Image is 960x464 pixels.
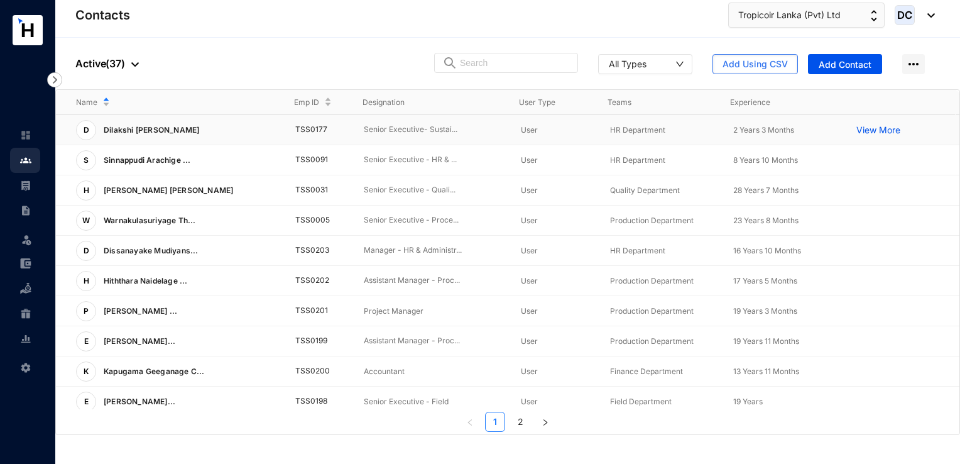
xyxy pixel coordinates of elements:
[897,10,912,21] span: DC
[733,336,799,346] span: 19 Years 11 Months
[275,387,344,417] td: TSS0198
[521,125,538,135] span: User
[902,54,925,74] img: more-horizontal.eedb2faff8778e1aceccc67cc90ae3cb.svg
[542,419,549,426] span: right
[587,90,710,115] th: Teams
[10,198,40,223] li: Contracts
[364,124,501,136] p: Senior Executive- Sustai...
[84,307,89,315] span: P
[131,62,139,67] img: dropdown-black.8e83cc76930a90b1a4fdb6d089b7bf3a.svg
[20,180,31,191] img: payroll-unselected.b590312f920e76f0c668.svg
[819,58,871,71] span: Add Contact
[871,10,877,21] img: up-down-arrow.74152d26bf9780fbf563ca9c90304185.svg
[364,365,501,378] p: Accountant
[486,412,505,431] a: 1
[856,124,907,136] a: View More
[104,367,205,376] span: Kapugama Geeganage C...
[710,90,832,115] th: Experience
[10,251,40,276] li: Expenses
[499,90,587,115] th: User Type
[84,247,89,255] span: D
[460,412,480,432] li: Previous Page
[104,216,196,225] span: Warnakulasuriyage Th...
[610,305,713,318] p: Production Department
[75,6,130,24] p: Contacts
[598,54,692,74] button: All Types
[521,246,538,255] span: User
[535,412,555,432] li: Next Page
[84,398,89,406] span: E
[610,275,713,287] p: Production Department
[275,175,344,206] td: TSS0031
[84,368,89,375] span: K
[342,90,499,115] th: Designation
[511,412,530,431] a: 2
[364,154,501,166] p: Senior Executive - HR & ...
[364,184,501,196] p: Senior Executive - Quali...
[610,335,713,348] p: Production Department
[20,362,31,373] img: settings-unselected.1febfda315e6e19643a1.svg
[521,155,538,165] span: User
[84,187,89,194] span: H
[294,96,319,109] span: Emp ID
[521,367,538,376] span: User
[364,305,501,318] p: Project Manager
[610,154,713,167] p: HR Department
[10,326,40,351] li: Reports
[521,336,538,346] span: User
[20,155,31,166] img: people.b0bd17028ad2877b116a.svg
[20,130,31,141] img: home-unselected.a29eae3204392db15eaf.svg
[521,306,538,316] span: User
[712,54,798,74] button: Add Using CSV
[20,333,31,345] img: report-unselected.e6a6b4230fc7da01f883.svg
[10,276,40,301] li: Loan
[733,397,763,406] span: 19 Years
[364,245,501,257] p: Manager - HR & Administr...
[104,397,175,406] span: [PERSON_NAME]...
[610,365,713,378] p: Finance Department
[675,60,684,69] span: down
[466,419,474,426] span: left
[364,214,501,226] p: Senior Executive - Proce...
[104,155,191,165] span: Sinnappudi Arachige ...
[10,123,40,148] li: Home
[20,308,31,319] img: gratuity-unselected.a8c340787eea3cf492d7.svg
[535,412,555,432] button: right
[610,124,713,136] p: HR Department
[275,356,344,387] td: TSS0200
[84,157,89,164] span: S
[20,205,31,216] img: contract-unselected.99e2b2107c0a7dd48938.svg
[47,72,62,87] img: nav-icon-right.af6afadce00d159da59955279c43614e.svg
[275,236,344,266] td: TSS0203
[275,206,344,236] td: TSS0005
[75,56,139,71] p: Active ( 37 )
[20,233,33,246] img: leave-unselected.2934df6273408c3f84d9.svg
[10,301,40,326] li: Gratuity
[723,58,788,70] span: Add Using CSV
[808,54,882,74] button: Add Contact
[460,53,570,72] input: Search
[733,185,799,195] span: 28 Years 7 Months
[733,306,797,316] span: 19 Years 3 Months
[442,57,457,69] img: search.8ce656024d3affaeffe32e5b30621cb7.svg
[364,335,501,347] p: Assistant Manager - Proc...
[275,296,344,326] td: TSS0201
[521,276,538,285] span: User
[733,155,798,165] span: 8 Years 10 Months
[521,397,538,406] span: User
[510,412,530,432] li: 2
[733,125,794,135] span: 2 Years 3 Months
[84,277,89,285] span: H
[20,283,31,294] img: loan-unselected.d74d20a04637f2d15ab5.svg
[275,145,344,175] td: TSS0091
[96,180,238,201] p: [PERSON_NAME] [PERSON_NAME]
[733,216,799,225] span: 23 Years 8 Months
[733,246,801,255] span: 16 Years 10 Months
[82,217,90,224] span: W
[104,336,175,346] span: [PERSON_NAME]...
[275,326,344,356] td: TSS0199
[728,3,885,28] button: Tropicoir Lanka (Pvt) Ltd
[609,57,646,70] div: All Types
[521,216,538,225] span: User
